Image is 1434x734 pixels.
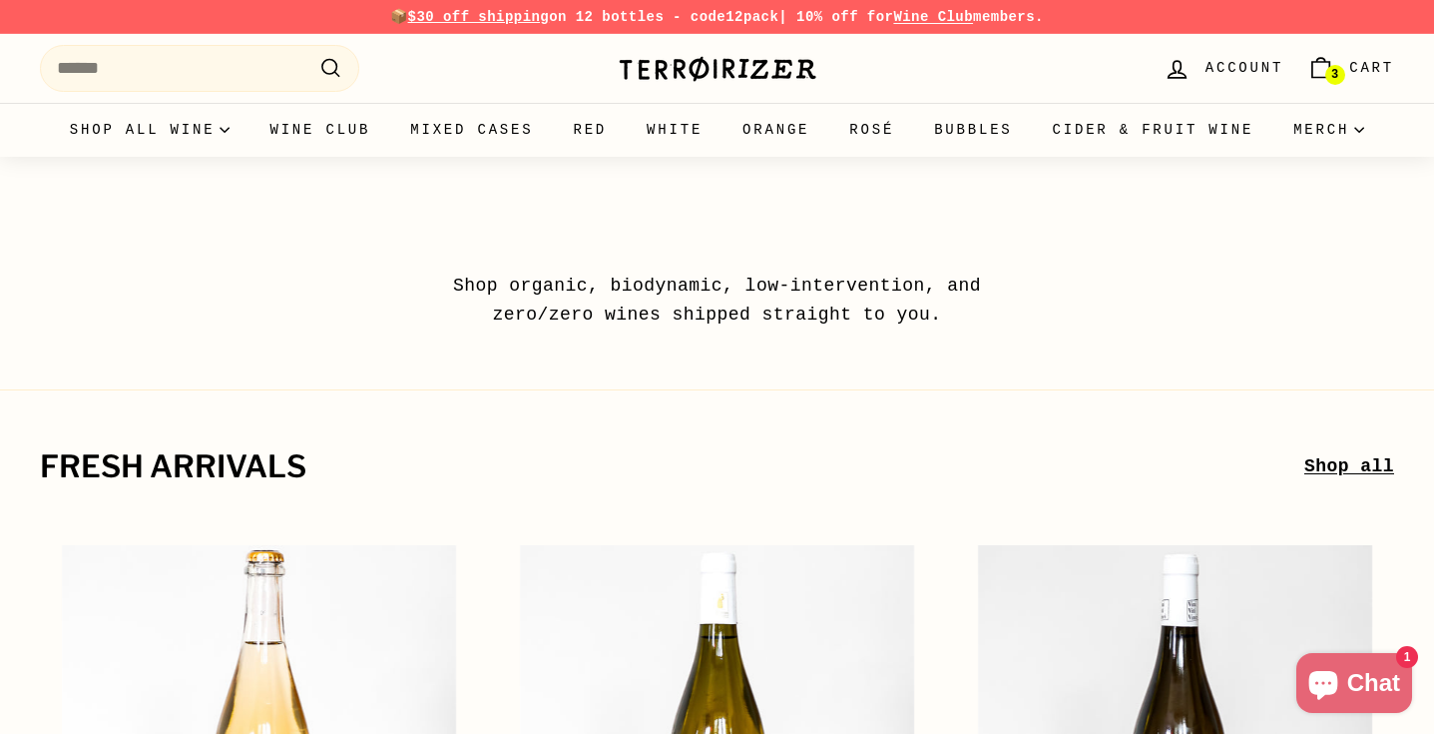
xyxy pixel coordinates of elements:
[50,103,250,157] summary: Shop all wine
[1273,103,1384,157] summary: Merch
[1295,39,1406,98] a: Cart
[914,103,1032,157] a: Bubbles
[893,9,973,25] a: Wine Club
[40,450,1304,484] h2: fresh arrivals
[1152,39,1295,98] a: Account
[722,103,829,157] a: Orange
[829,103,914,157] a: Rosé
[408,9,550,25] span: $30 off shipping
[1304,452,1394,481] a: Shop all
[1205,57,1283,79] span: Account
[725,9,778,25] strong: 12pack
[1033,103,1274,157] a: Cider & Fruit Wine
[408,272,1027,330] p: Shop organic, biodynamic, low-intervention, and zero/zero wines shipped straight to you.
[249,103,390,157] a: Wine Club
[1290,653,1418,718] inbox-online-store-chat: Shopify online store chat
[40,6,1394,28] p: 📦 on 12 bottles - code | 10% off for members.
[1349,57,1394,79] span: Cart
[627,103,722,157] a: White
[1331,68,1338,82] span: 3
[390,103,553,157] a: Mixed Cases
[553,103,627,157] a: Red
